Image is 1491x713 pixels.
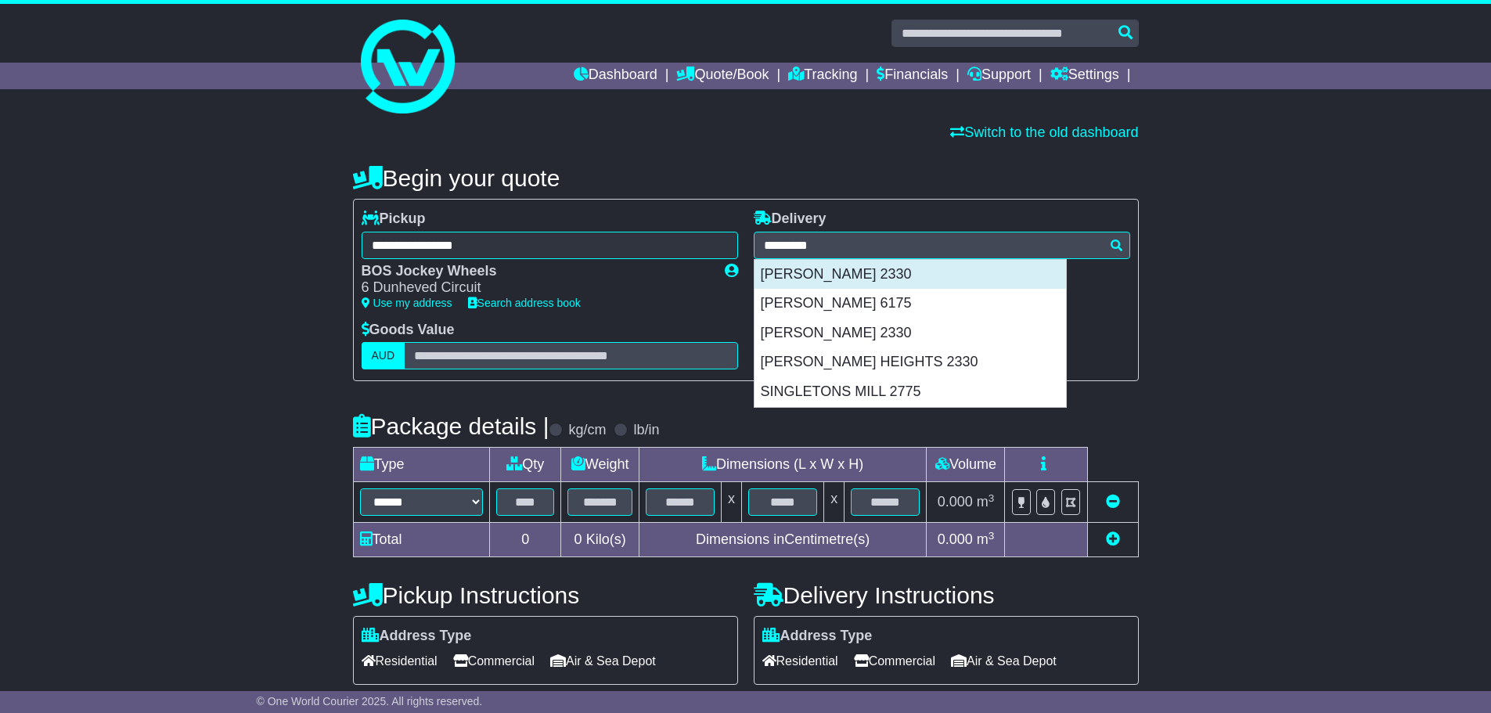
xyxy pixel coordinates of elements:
typeahead: Please provide city [754,232,1130,259]
a: Add new item [1106,531,1120,547]
sup: 3 [989,530,995,542]
span: Residential [362,649,438,673]
a: Quote/Book [676,63,769,89]
span: 0.000 [938,531,973,547]
td: Volume [927,448,1005,482]
span: 0 [574,531,582,547]
div: BOS Jockey Wheels [362,263,709,280]
a: Use my address [362,297,452,309]
span: m [977,531,995,547]
label: lb/in [633,422,659,439]
div: [PERSON_NAME] HEIGHTS 2330 [755,347,1066,377]
h4: Package details | [353,413,549,439]
span: 0.000 [938,494,973,510]
span: © One World Courier 2025. All rights reserved. [257,695,483,708]
span: Residential [762,649,838,673]
label: Goods Value [362,322,455,339]
sup: 3 [989,492,995,504]
label: AUD [362,342,405,369]
td: x [824,482,845,523]
a: Financials [877,63,948,89]
a: Search address book [468,297,581,309]
div: [PERSON_NAME] 6175 [755,289,1066,319]
a: Dashboard [574,63,657,89]
span: Commercial [453,649,535,673]
h4: Pickup Instructions [353,582,738,608]
td: x [722,482,742,523]
td: Weight [561,448,639,482]
a: Tracking [788,63,857,89]
a: Support [967,63,1031,89]
td: 0 [490,523,561,557]
h4: Delivery Instructions [754,582,1139,608]
label: Address Type [362,628,472,645]
label: Delivery [754,211,827,228]
label: Pickup [362,211,426,228]
div: 6 Dunheved Circuit [362,279,709,297]
span: m [977,494,995,510]
label: kg/cm [568,422,606,439]
td: Qty [490,448,561,482]
td: Dimensions (L x W x H) [639,448,927,482]
td: Total [353,523,490,557]
label: Address Type [762,628,873,645]
div: [PERSON_NAME] 2330 [755,319,1066,348]
a: Remove this item [1106,494,1120,510]
td: Type [353,448,490,482]
span: Air & Sea Depot [951,649,1057,673]
td: Kilo(s) [561,523,639,557]
span: Air & Sea Depot [550,649,656,673]
span: Commercial [854,649,935,673]
h4: Begin your quote [353,165,1139,191]
div: [PERSON_NAME] 2330 [755,260,1066,290]
a: Switch to the old dashboard [950,124,1138,140]
a: Settings [1050,63,1119,89]
div: SINGLETONS MILL 2775 [755,377,1066,407]
td: Dimensions in Centimetre(s) [639,523,927,557]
